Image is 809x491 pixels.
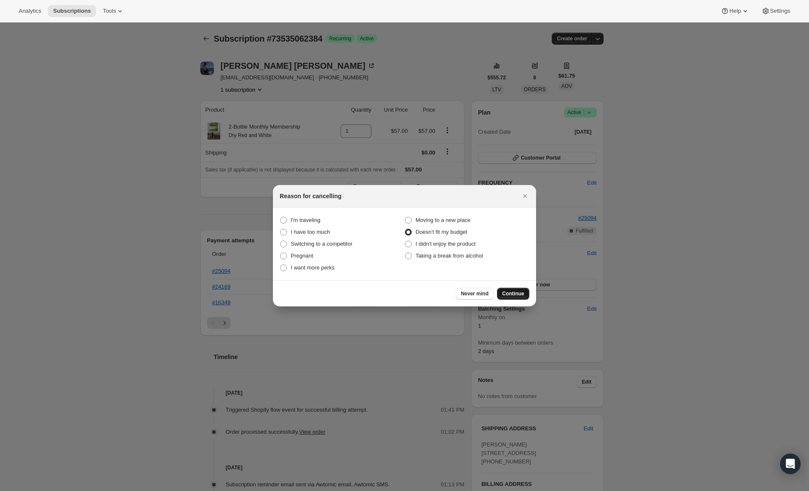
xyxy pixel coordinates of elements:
button: Settings [756,5,795,17]
h2: Reason for cancelling [280,192,341,200]
span: I'm traveling [291,217,320,223]
span: Settings [770,8,790,14]
button: Subscriptions [48,5,96,17]
button: Never mind [456,288,494,300]
button: Tools [98,5,129,17]
span: I want more perks [291,264,334,271]
span: Subscriptions [53,8,91,14]
button: Close [519,190,531,202]
span: Never mind [461,290,489,297]
span: I didn't enjoy the product [416,241,475,247]
span: Help [729,8,741,14]
span: Analytics [19,8,41,14]
div: Open Intercom Messenger [780,454,801,474]
span: Pregnant [291,253,313,259]
span: Switching to a competitor [291,241,352,247]
button: Analytics [14,5,46,17]
span: Doesn't fit my budget [416,229,467,235]
button: Continue [497,288,529,300]
span: Tools [103,8,116,14]
span: Moving to a new place [416,217,470,223]
span: Continue [502,290,524,297]
span: Taking a break from alcohol [416,253,483,259]
span: I have too much [291,229,330,235]
button: Help [716,5,754,17]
